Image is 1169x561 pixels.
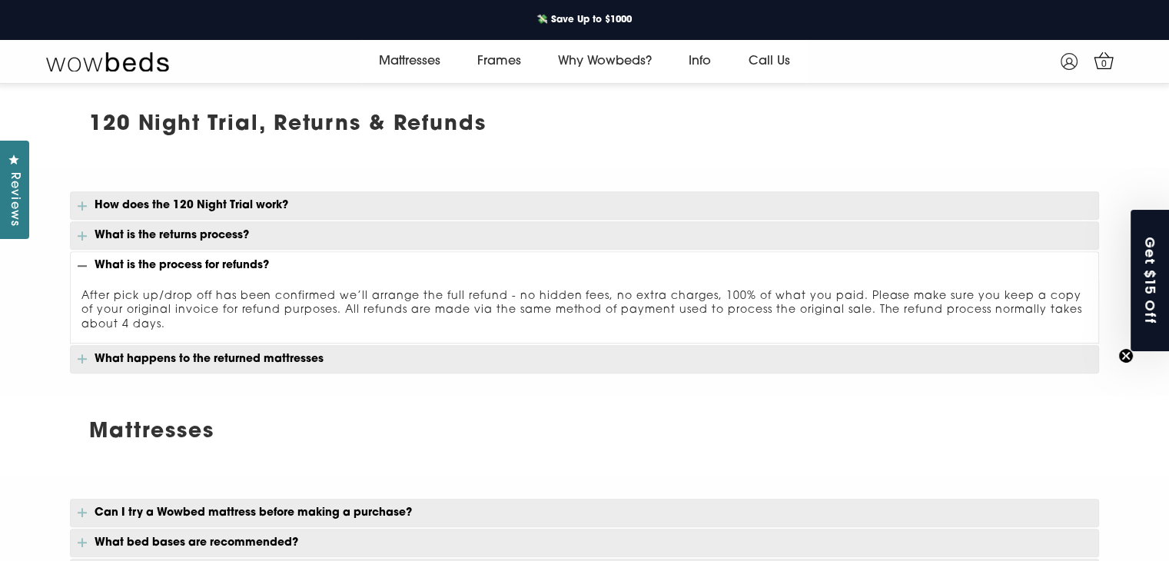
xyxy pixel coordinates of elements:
[1118,348,1134,363] button: Close teaser
[70,499,1099,527] p: Can I try a Wowbed mattress before making a purchase?
[729,40,808,83] a: Call Us
[524,10,644,30] a: 💸 Save Up to $1000
[670,40,729,83] a: Info
[1097,57,1112,72] span: 0
[70,279,1099,344] div: After pick up/drop off has been confirmed we’ll arrange the full refund - no hidden fees, no extr...
[1131,210,1169,351] div: Get $15 OffClose teaser
[70,345,1099,373] p: What happens to the returned mattresses
[89,422,214,443] strong: Mattresses
[70,529,1099,557] p: What bed bases are recommended?
[4,172,24,227] span: Reviews
[1091,47,1118,74] a: 0
[70,191,1099,220] p: How does the 120 Night Trial work?
[1141,237,1161,325] span: Get $15 Off
[540,40,670,83] a: Why Wowbeds?
[70,221,1099,250] p: What is the returns process?
[46,51,169,72] img: Wow Beds Logo
[360,40,459,83] a: Mattresses
[70,251,1099,279] p: What is the process for refunds?
[459,40,540,83] a: Frames
[89,115,486,135] strong: 120 Night Trial, Returns & Refunds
